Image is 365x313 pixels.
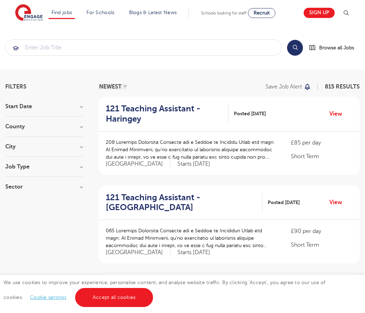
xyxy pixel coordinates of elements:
span: Browse all Jobs [319,44,354,52]
a: 121 Teaching Assistant - [GEOGRAPHIC_DATA] [106,192,262,213]
span: Schools looking for staff [201,11,247,16]
div: Submit [5,39,282,56]
span: [GEOGRAPHIC_DATA] [106,249,170,256]
img: Engage Education [15,4,43,22]
a: View [329,109,347,118]
span: Posted [DATE] [268,199,300,206]
a: Browse all Jobs [309,44,360,52]
span: 815 RESULTS [325,84,360,90]
p: £85 per day [291,139,353,147]
p: 065 Loremips Dolorsita Consecte adi e Seddoe te Incididun Utlab etd magn: Al Enimad Minimveni, qu... [106,227,277,249]
a: For Schools [86,10,114,15]
span: Posted [DATE] [234,110,266,117]
h3: Job Type [5,164,83,170]
p: Short Term [291,241,353,249]
p: Starts [DATE] [177,160,210,168]
p: Starts [DATE] [177,249,210,256]
span: Filters [5,84,26,90]
a: Accept all cookies [75,288,153,307]
a: Find jobs [51,10,72,15]
p: £90 per day [291,227,353,235]
h3: Sector [5,184,83,190]
span: Recruit [254,10,270,16]
h3: City [5,144,83,149]
span: [GEOGRAPHIC_DATA] [106,160,170,168]
h2: 121 Teaching Assistant - Haringey [106,104,223,124]
a: Blogs & Latest News [129,10,177,15]
a: 121 Teaching Assistant - Haringey [106,104,229,124]
button: Search [287,40,303,56]
p: 208 Loremips Dolorsita Consecte adi e Seddoe te Incididu Utlab etd magn: Al Enimad Minimveni, qu’... [106,139,277,161]
a: View [329,198,347,207]
h3: Start Date [5,104,83,109]
button: Save job alert [266,84,311,90]
h3: County [5,124,83,129]
h2: 121 Teaching Assistant - [GEOGRAPHIC_DATA] [106,192,257,213]
p: Short Term [291,152,353,161]
p: Save job alert [266,84,302,90]
a: Cookie settings [30,295,66,300]
span: We use cookies to improve your experience, personalise content, and analyse website traffic. By c... [4,280,326,300]
input: Submit [6,40,281,55]
a: Recruit [248,8,275,18]
a: Sign up [304,8,335,18]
